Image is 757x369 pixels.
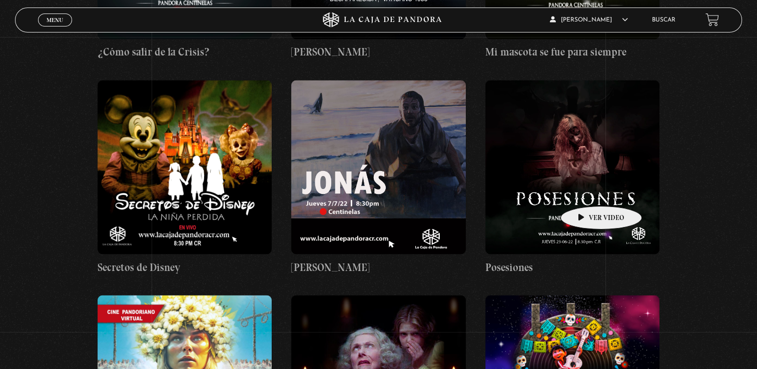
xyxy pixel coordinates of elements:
[98,259,272,275] h4: Secretos de Disney
[550,17,628,23] span: [PERSON_NAME]
[291,44,466,60] h4: [PERSON_NAME]
[43,25,67,32] span: Cerrar
[291,259,466,275] h4: [PERSON_NAME]
[98,80,272,275] a: Secretos de Disney
[485,80,660,275] a: Posesiones
[291,80,466,275] a: [PERSON_NAME]
[98,44,272,60] h4: ¿Cómo salir de la Crisis?
[47,17,63,23] span: Menu
[485,44,660,60] h4: Mi mascota se fue para siempre
[705,13,719,26] a: View your shopping cart
[485,259,660,275] h4: Posesiones
[652,17,675,23] a: Buscar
